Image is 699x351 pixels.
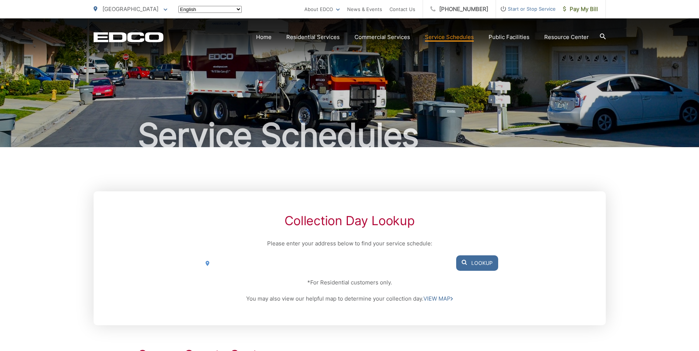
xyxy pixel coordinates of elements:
[201,239,498,248] p: Please enter your address below to find your service schedule:
[201,278,498,287] p: *For Residential customers only.
[304,5,340,14] a: About EDCO
[201,294,498,303] p: You may also view our helpful map to determine your collection day.
[425,33,474,42] a: Service Schedules
[94,117,606,154] h1: Service Schedules
[102,6,158,13] span: [GEOGRAPHIC_DATA]
[544,33,589,42] a: Resource Center
[256,33,272,42] a: Home
[456,255,498,271] button: Lookup
[563,5,598,14] span: Pay My Bill
[489,33,530,42] a: Public Facilities
[94,32,164,42] a: EDCD logo. Return to the homepage.
[347,5,382,14] a: News & Events
[389,5,415,14] a: Contact Us
[286,33,340,42] a: Residential Services
[423,294,453,303] a: VIEW MAP
[178,6,242,13] select: Select a language
[354,33,410,42] a: Commercial Services
[201,213,498,228] h2: Collection Day Lookup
